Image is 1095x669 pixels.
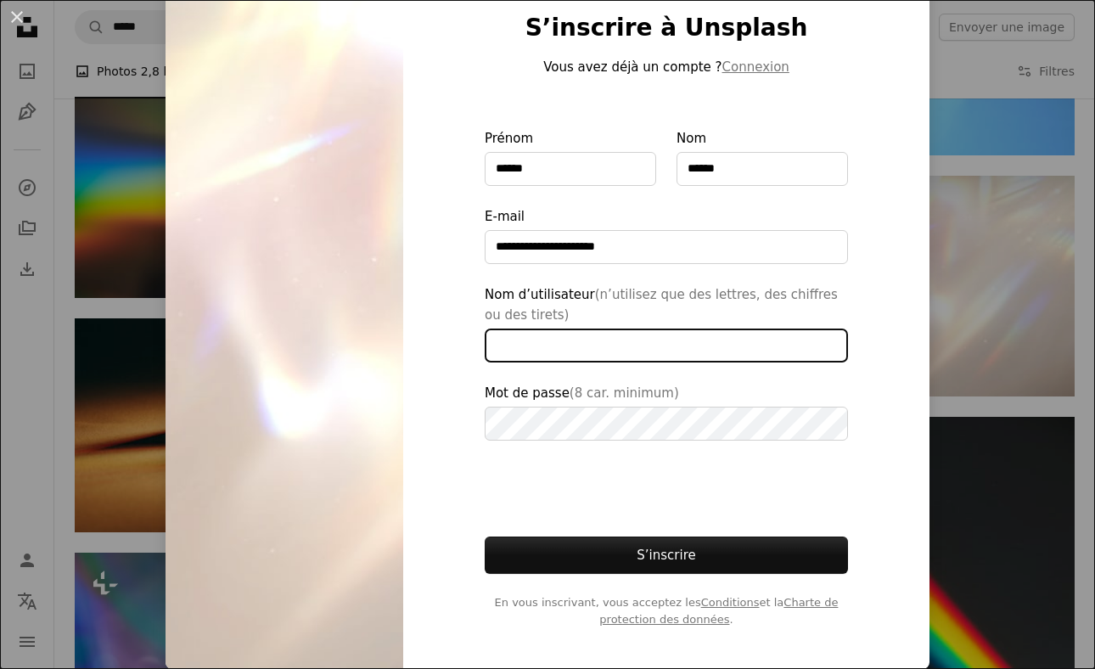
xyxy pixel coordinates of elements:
[677,152,848,186] input: Nom
[485,537,848,574] button: S’inscrire
[701,596,760,609] a: Conditions
[485,152,656,186] input: Prénom
[485,329,848,363] input: Nom d’utilisateur(n’utilisez que des lettres, des chiffres ou des tirets)
[485,57,848,77] p: Vous avez déjà un compte ?
[485,287,838,323] span: (n’utilisez que des lettres, des chiffres ou des tirets)
[485,407,848,441] input: Mot de passe(8 car. minimum)
[485,383,848,441] label: Mot de passe
[485,230,848,264] input: E-mail
[677,128,848,186] label: Nom
[485,206,848,264] label: E-mail
[570,385,679,401] span: (8 car. minimum)
[485,594,848,628] span: En vous inscrivant, vous acceptez les et la .
[599,596,838,626] a: Charte de protection des données
[485,284,848,363] label: Nom d’utilisateur
[722,57,789,77] button: Connexion
[485,13,848,43] h1: S’inscrire à Unsplash
[485,128,656,186] label: Prénom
